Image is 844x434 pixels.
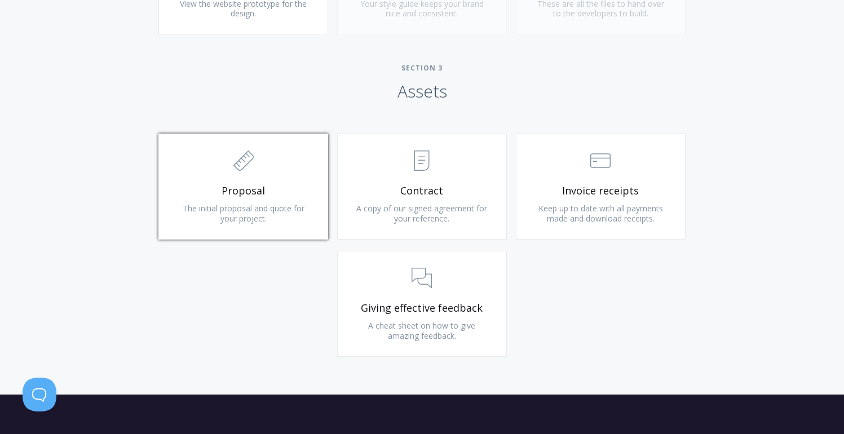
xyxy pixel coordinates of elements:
a: Giving effective feedback A cheat sheet on how to give amazing feedback. [337,251,507,357]
span: Contract [355,184,489,197]
span: Invoice receipts [533,184,668,197]
a: Contract A copy of our signed agreement for your reference. [337,134,507,240]
span: Proposal [176,184,311,197]
span: Giving effective feedback [355,302,489,315]
span: The initial proposal and quote for your project. [183,203,304,224]
span: A copy of our signed agreement for your reference. [356,203,487,224]
iframe: Toggle Customer Support [23,378,56,411]
span: Keep up to date with all payments made and download receipts. [538,203,663,224]
a: Invoice receipts Keep up to date with all payments made and download receipts. [516,134,686,240]
a: Proposal The initial proposal and quote for your project. [158,134,328,240]
span: A cheat sheet on how to give amazing feedback. [368,320,475,341]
